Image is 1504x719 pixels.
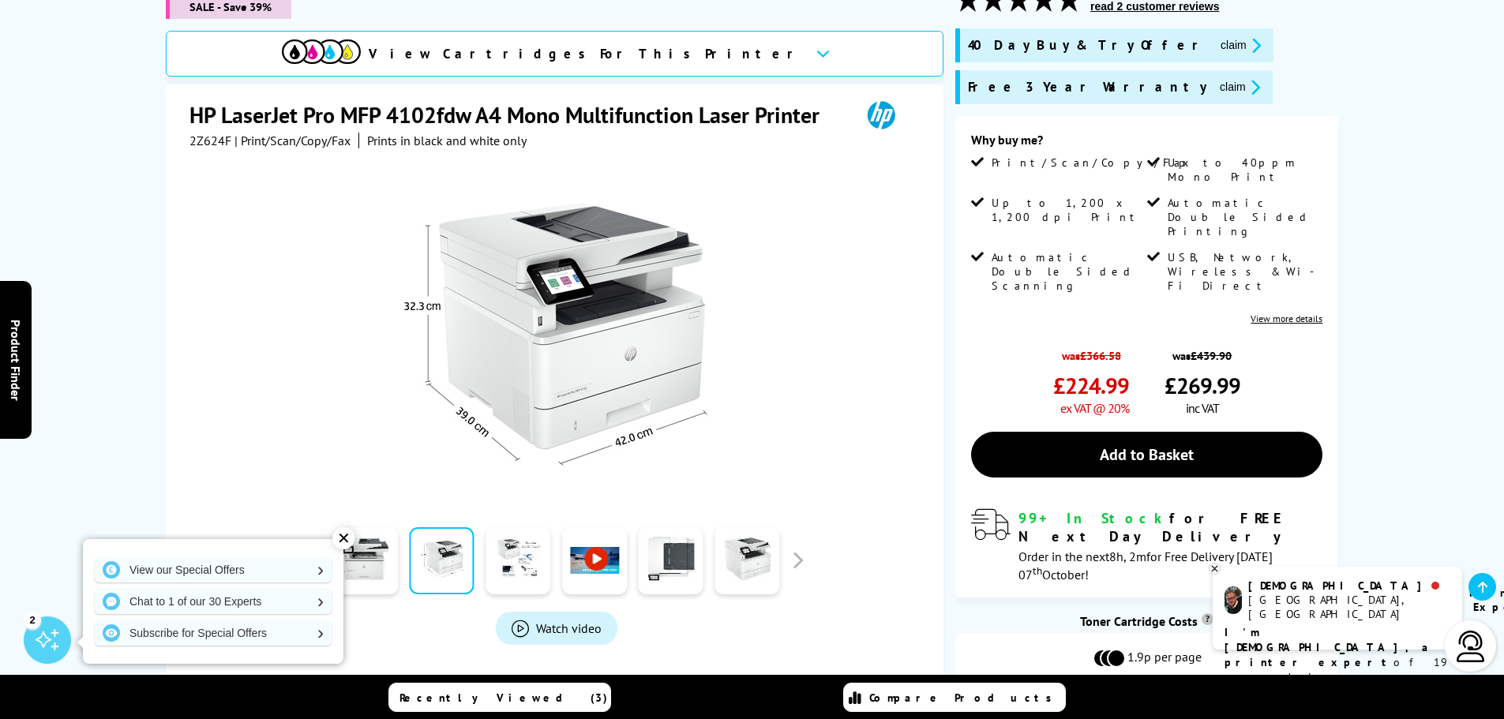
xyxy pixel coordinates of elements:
button: promo-description [1216,36,1266,54]
h1: HP LaserJet Pro MFP 4102fdw A4 Mono Multifunction Laser Printer [189,100,835,129]
strike: £366.58 [1080,348,1121,363]
span: Watch video [536,620,602,636]
div: modal_delivery [971,509,1322,582]
b: I'm [DEMOGRAPHIC_DATA], a printer expert [1225,625,1433,669]
span: 1.9p per page [1127,649,1202,668]
span: Automatic Double Sided Printing [1168,196,1319,238]
span: USB, Network, Wireless & Wi-Fi Direct [1168,250,1319,293]
a: View more details [1251,313,1322,324]
span: 99+ In Stock [1018,509,1169,527]
img: HP [845,100,917,129]
span: Compare Products [869,691,1060,705]
span: Product Finder [8,319,24,400]
span: was [1165,340,1240,363]
div: [DEMOGRAPHIC_DATA] [1248,579,1450,593]
sup: Cost per page [1202,613,1213,625]
div: [GEOGRAPHIC_DATA], [GEOGRAPHIC_DATA] [1248,593,1450,621]
a: Chat to 1 of our 30 Experts [95,589,332,614]
span: Recently Viewed (3) [399,691,608,705]
span: Free 3 Year Warranty [968,78,1207,96]
span: Print/Scan/Copy/Fax [992,155,1195,170]
a: Subscribe for Special Offers [95,620,332,646]
span: Automatic Double Sided Scanning [992,250,1143,293]
div: 2 [24,611,41,628]
button: promo-description [1215,78,1265,96]
span: | Print/Scan/Copy/Fax [234,133,351,148]
span: inc VAT [1186,400,1219,416]
div: ✕ [332,527,354,549]
div: for FREE Next Day Delivery [1018,509,1322,545]
i: Prints in black and white only [367,133,527,148]
span: 8h, 2m [1109,549,1146,564]
a: Add to Basket [971,432,1322,477]
span: Order in the next for Free Delivery [DATE] 07 October! [1018,549,1273,582]
span: ex VAT @ 20% [1060,400,1129,416]
div: Why buy me? [971,132,1322,155]
span: £269.99 [1165,371,1240,400]
p: of 19 years! Leave me a message and I'll respond ASAP [1225,625,1450,715]
span: Up to 1,200 x 1,200 dpi Print [992,196,1143,224]
a: Compare Products [843,683,1066,712]
img: chris-livechat.png [1225,586,1242,614]
a: Product_All_Videos [496,612,617,645]
span: 40 Day Buy & Try Offer [968,36,1208,54]
img: View Cartridges [282,39,361,64]
sup: th [1033,564,1042,578]
span: View Cartridges For This Printer [369,45,803,62]
strike: £439.90 [1191,348,1232,363]
span: Up to 40ppm Mono Print [1168,155,1319,184]
span: 2Z624F [189,133,231,148]
a: View our Special Offers [95,557,332,582]
img: HP LaserJet Pro MFP 4102fdw Thumbnail [402,180,711,489]
div: Toner Cartridge Costs [955,613,1338,629]
span: £224.99 [1053,371,1129,400]
span: was [1053,340,1129,363]
img: user-headset-light.svg [1455,631,1487,662]
a: Recently Viewed (3) [388,683,611,712]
